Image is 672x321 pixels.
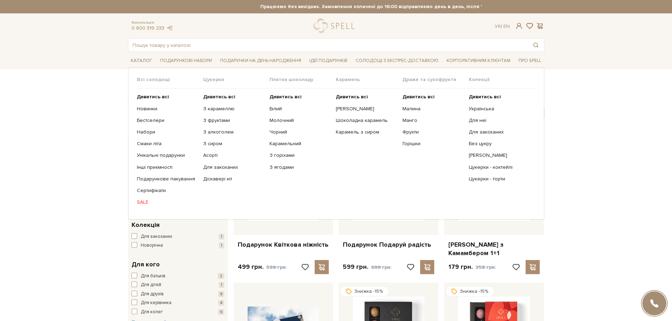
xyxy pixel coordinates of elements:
a: Для закоханих [469,129,530,135]
span: Цукерки [203,76,270,83]
div: Знижка -15% [340,286,389,297]
span: 1 [219,242,224,248]
a: З горіхами [270,152,331,159]
a: Набори [137,129,198,135]
span: Для дітей [141,282,161,289]
span: | [501,23,502,29]
button: Для дітей 1 [132,282,224,289]
a: Карамель з сиром [336,129,397,135]
a: Дивитись всі [137,94,198,100]
a: Цукерки - торти [469,176,530,182]
input: Пошук товару у каталозі [128,39,528,51]
span: 358 грн. [476,264,496,270]
span: 4 [218,300,224,306]
span: 9 [218,291,224,297]
b: Дивитись всі [402,94,435,100]
span: Ідеї подарунків [307,55,350,66]
span: Всі солодощі [137,76,203,83]
a: З карамеллю [203,106,264,112]
strong: Працюємо без вихідних. Замовлення оплачені до 16:00 відправляємо день в день, після 16:00 - насту... [190,4,607,10]
button: Для закоханих 1 [132,233,224,240]
button: Новорічна 1 [132,242,224,249]
a: Подарунок Квіткова ніжність [238,241,329,249]
span: Карамель [336,76,402,83]
a: Чорний [270,129,331,135]
button: Для батьків 2 [132,273,224,280]
a: [PERSON_NAME] з Камамбером 1+1 [448,241,540,257]
a: Дивитись всі [336,94,397,100]
a: Дивитись всі [203,94,264,100]
span: Колекції [469,76,535,83]
a: Фрукти [402,129,464,135]
span: 699 грн. [371,264,392,270]
span: Про Spell [516,55,544,66]
a: З фруктами [203,117,264,124]
p: 499 грн. [238,263,287,271]
a: Малина [402,106,464,112]
span: Подарунки на День народження [217,55,304,66]
a: Українська [469,106,530,112]
a: Корпоративним клієнтам [444,55,513,67]
span: Каталог [128,55,155,66]
a: З сиром [203,141,264,147]
span: 2 [218,273,224,279]
a: Дивитись всі [402,94,464,100]
span: Колекція [132,220,159,230]
a: 0 800 319 233 [132,25,164,31]
a: SALE [137,199,198,205]
a: Новинки [137,106,198,112]
span: 9 [218,309,224,315]
a: Карамельний [270,141,331,147]
b: Дивитись всі [270,94,302,100]
a: En [503,23,510,29]
button: Для колег 9 [132,309,224,316]
a: [PERSON_NAME] [336,106,397,112]
a: Унікальні подарунки [137,152,198,159]
a: Асорті [203,152,264,159]
a: Цукерки - коктейлі [469,164,530,171]
a: Для неї [469,117,530,124]
a: [PERSON_NAME] [469,152,530,159]
button: Для друзів 9 [132,291,224,298]
a: Шоколадна карамель [336,117,397,124]
a: Солодощі з експрес-доставкою [353,55,441,67]
span: 1 [219,234,224,240]
span: Плитки шоколаду [270,76,336,83]
a: Дивитись всі [270,94,331,100]
a: Горішки [402,141,464,147]
a: Діскавері кіт [203,176,264,182]
div: Ук [495,23,510,30]
a: telegram [166,25,173,31]
a: Молочний [270,117,331,124]
span: Новорічна [141,242,163,249]
b: Дивитись всі [203,94,235,100]
b: Дивитись всі [336,94,368,100]
a: logo [314,19,358,33]
b: Дивитись всі [137,94,169,100]
span: Для друзів [141,291,164,298]
a: Для закоханих [203,164,264,171]
span: Для кого [132,260,160,269]
div: Каталог [128,68,544,220]
a: Смаки літа [137,141,198,147]
a: З ягодами [270,164,331,171]
b: Дивитись всі [469,94,501,100]
span: Подарункові набори [157,55,215,66]
span: Драже та сухофрукти [402,76,469,83]
span: Для колег [141,309,163,316]
button: Для керівника 4 [132,300,224,307]
a: Сертифікати [137,187,198,194]
a: Подарунок Подаруй радість [343,241,434,249]
p: 179 грн. [448,263,496,271]
span: Для керівника [141,300,171,307]
a: Інші приємності [137,164,198,171]
a: Подарункове пакування [137,176,198,182]
a: Бестселери [137,117,198,124]
a: Без цукру [469,141,530,147]
div: Знижка -15% [446,286,494,297]
span: Для закоханих [141,233,172,240]
a: Дивитись всі [469,94,530,100]
span: 599 грн. [266,264,287,270]
button: Пошук товару у каталозі [528,39,544,51]
a: З алкоголем [203,129,264,135]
